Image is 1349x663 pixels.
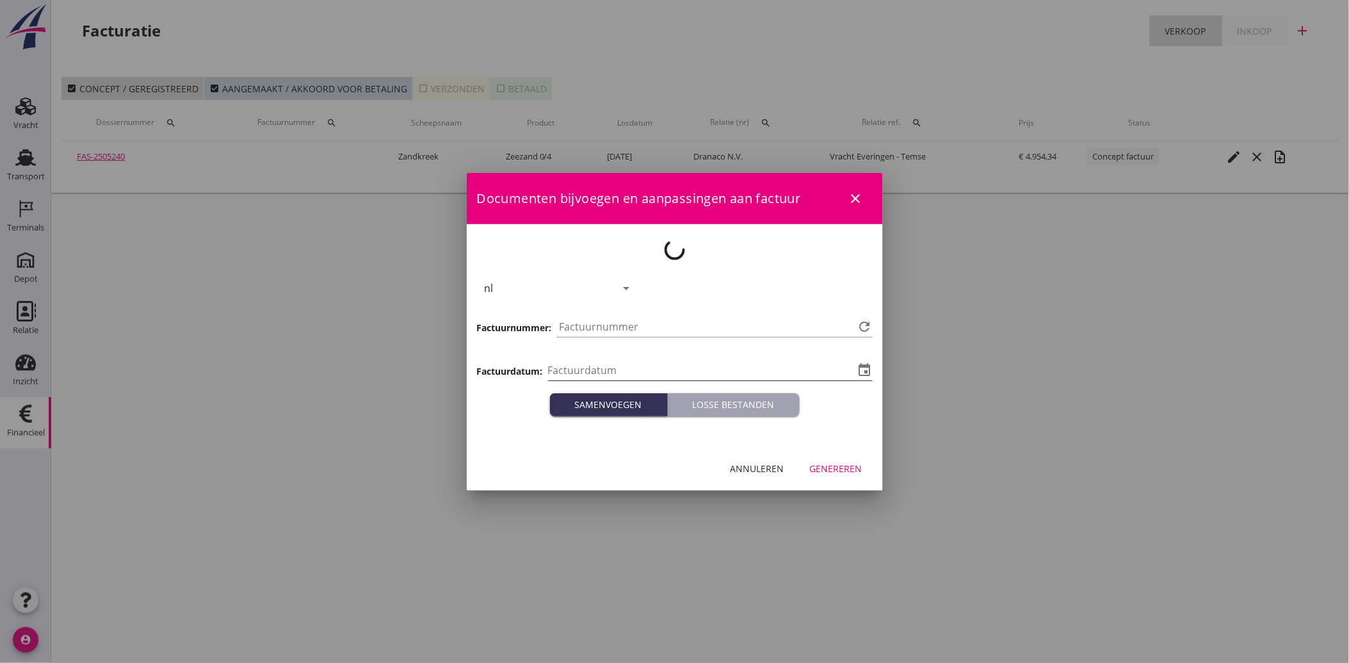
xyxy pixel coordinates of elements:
[668,393,800,416] button: Losse bestanden
[618,281,634,296] i: arrow_drop_down
[485,282,494,294] div: nl
[673,398,795,411] div: Losse bestanden
[731,462,784,475] div: Annuleren
[555,398,662,411] div: Samenvoegen
[848,191,864,206] i: close
[477,321,552,334] h3: Factuurnummer:
[550,393,668,416] button: Samenvoegen
[857,319,873,334] i: refresh
[477,364,543,378] h3: Factuurdatum:
[800,457,873,480] button: Genereren
[560,316,855,337] input: Factuurnummer
[548,360,855,381] input: Factuurdatum
[720,457,795,480] button: Annuleren
[467,173,883,224] div: Documenten bijvoegen en aanpassingen aan factuur
[857,363,873,378] i: event
[810,462,862,475] div: Genereren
